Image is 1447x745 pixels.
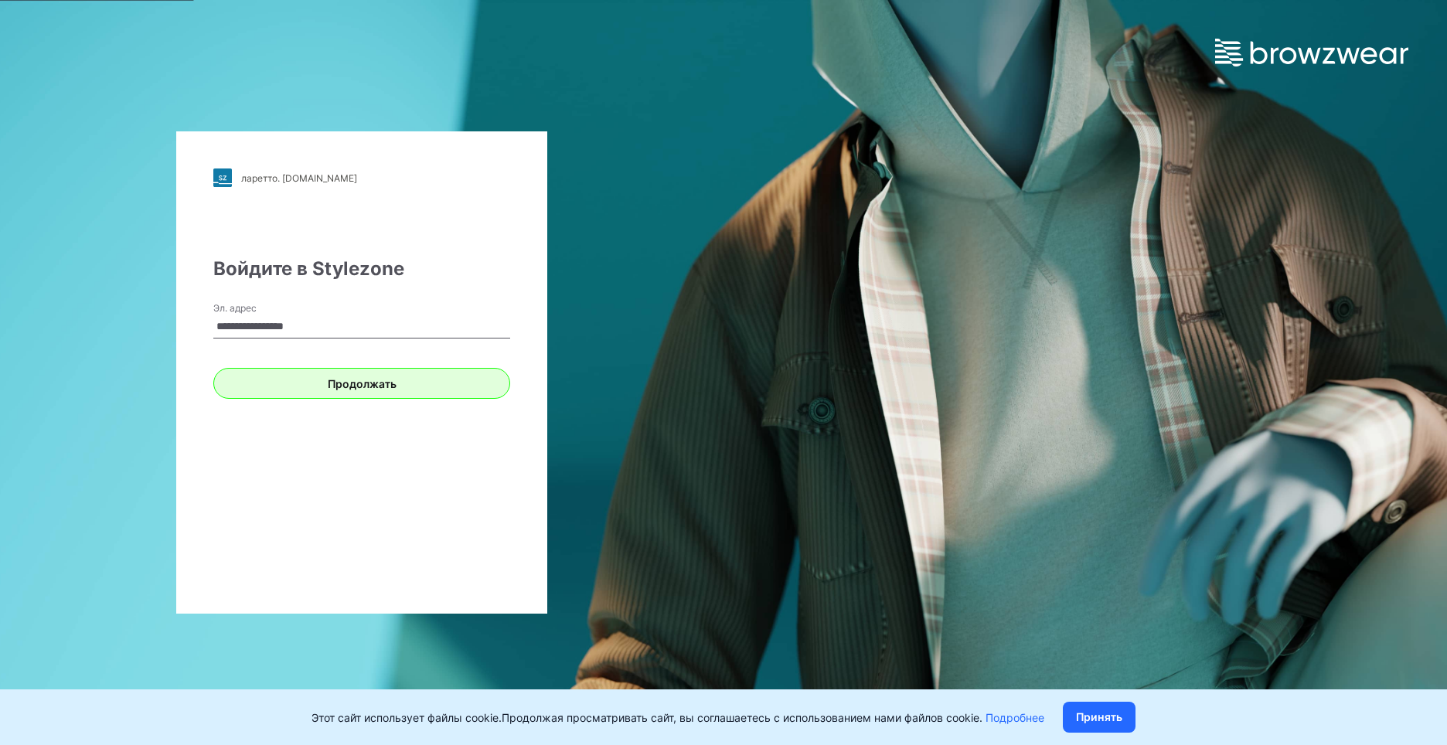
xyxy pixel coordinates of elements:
a: ларетто. [DOMAIN_NAME] [213,168,510,187]
a: Подробнее [986,711,1044,724]
ya-tr-span: Принять [1076,709,1122,726]
ya-tr-span: Продолжать [328,376,397,392]
ya-tr-span: ларетто. [DOMAIN_NAME] [241,172,357,184]
button: Принять [1063,702,1135,733]
ya-tr-span: Эл. адрес [213,302,257,314]
img: stylezone-logo.562084cfcfab977791bfbf7441f1a819.svg [213,168,232,187]
ya-tr-span: Войдите в Stylezone [213,257,404,280]
button: Продолжать [213,368,510,399]
ya-tr-span: Продолжая просматривать сайт, вы соглашаетесь с использованием нами файлов cookie. [502,711,982,724]
ya-tr-span: Этот сайт использует файлы cookie. [312,711,502,724]
img: browzwear-logo.e42bd6dac1945053ebaf764b6aa21510.svg [1215,39,1408,66]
